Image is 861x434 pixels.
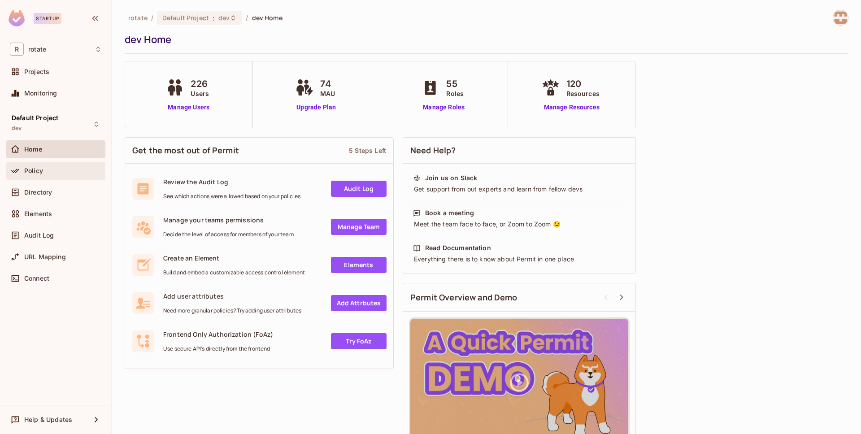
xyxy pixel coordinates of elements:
[24,416,72,423] span: Help & Updates
[331,219,387,235] a: Manage Team
[410,292,517,303] span: Permit Overview and Demo
[9,10,25,26] img: SReyMgAAAABJRU5ErkJggg==
[24,146,43,153] span: Home
[413,255,626,264] div: Everything there is to know about Permit in one place
[331,181,387,197] a: Audit Log
[413,220,626,229] div: Meet the team face to face, or Zoom to Zoom 😉
[163,231,294,238] span: Decide the level of access for members of your team
[320,89,335,98] span: MAU
[566,77,600,91] span: 120
[163,193,300,200] span: See which actions were allowed based on your policies
[833,10,848,25] img: harith@letsrotate.com
[163,269,305,276] span: Build and embed a customizable access control element
[10,43,24,56] span: R
[163,254,305,262] span: Create an Element
[446,89,464,98] span: Roles
[163,178,300,186] span: Review the Audit Log
[539,103,604,112] a: Manage Resources
[125,33,844,46] div: dev Home
[331,333,387,349] a: Try FoAz
[425,243,491,252] div: Read Documentation
[246,13,248,22] li: /
[212,14,215,22] span: :
[132,145,239,156] span: Get the most out of Permit
[28,46,46,53] span: Workspace: rotate
[446,77,464,91] span: 55
[349,146,386,155] div: 5 Steps Left
[164,103,213,112] a: Manage Users
[128,13,148,22] span: the active workspace
[24,275,49,282] span: Connect
[163,216,294,224] span: Manage your teams permissions
[331,295,387,311] a: Add Attrbutes
[419,103,468,112] a: Manage Roles
[413,185,626,194] div: Get support from out experts and learn from fellow devs
[162,13,209,22] span: Default Project
[163,345,273,352] span: Use secure API's directly from the frontend
[320,77,335,91] span: 74
[218,13,230,22] span: dev
[566,89,600,98] span: Resources
[24,68,49,75] span: Projects
[163,330,273,339] span: Frontend Only Authorization (FoAz)
[293,103,339,112] a: Upgrade Plan
[191,77,209,91] span: 226
[331,257,387,273] a: Elements
[12,114,58,122] span: Default Project
[24,167,43,174] span: Policy
[163,307,301,314] span: Need more granular policies? Try adding user attributes
[24,253,66,260] span: URL Mapping
[24,210,52,217] span: Elements
[151,13,153,22] li: /
[410,145,456,156] span: Need Help?
[24,90,57,97] span: Monitoring
[191,89,209,98] span: Users
[425,208,474,217] div: Book a meeting
[34,13,61,24] div: Startup
[425,174,477,182] div: Join us on Slack
[163,292,301,300] span: Add user attributes
[24,189,52,196] span: Directory
[12,125,22,132] span: dev
[252,13,283,22] span: dev Home
[24,232,54,239] span: Audit Log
